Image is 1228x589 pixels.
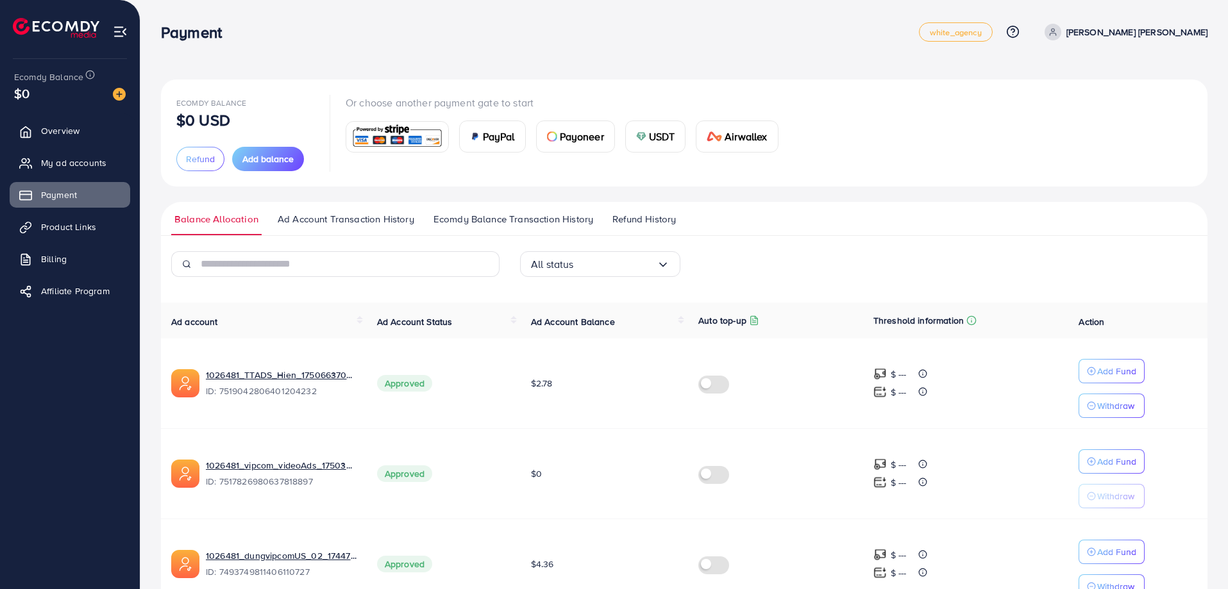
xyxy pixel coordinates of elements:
img: card [470,131,480,142]
a: Product Links [10,214,130,240]
input: Search for option [574,254,657,274]
p: $ --- [891,475,907,490]
span: Ecomdy Balance [14,71,83,83]
a: Affiliate Program [10,278,130,304]
span: Airwallex [725,129,767,144]
span: Balance Allocation [174,212,258,226]
img: logo [13,18,99,38]
button: Add Fund [1079,449,1145,474]
span: Ad account [171,315,218,328]
img: card [636,131,646,142]
img: card [707,131,722,142]
button: Add balance [232,147,304,171]
span: Overview [41,124,80,137]
span: Payment [41,188,77,201]
span: Ecomdy Balance [176,97,246,108]
span: ID: 7517826980637818897 [206,475,357,488]
img: top-up amount [873,548,887,561]
iframe: Chat [1173,531,1218,579]
a: card [346,121,449,153]
a: Billing [10,246,130,272]
span: white_agency [930,28,982,37]
p: $ --- [891,547,907,563]
img: top-up amount [873,385,887,399]
img: top-up amount [873,566,887,579]
span: Ad Account Balance [531,315,615,328]
a: cardAirwallex [696,120,778,153]
img: card [547,131,557,142]
span: Ecomdy Balance Transaction History [433,212,593,226]
span: Refund History [612,212,676,226]
p: Withdraw [1097,398,1134,413]
span: Payoneer [560,129,604,144]
button: Refund [176,147,224,171]
p: Add Fund [1097,454,1136,469]
span: $2.78 [531,377,553,390]
a: Payment [10,182,130,208]
p: Threshold information [873,313,964,328]
button: Add Fund [1079,359,1145,383]
div: <span class='underline'>1026481_TTADS_Hien_1750663705167</span></br>7519042806401204232 [206,369,357,398]
span: Approved [377,465,432,482]
span: Approved [377,556,432,572]
a: 1026481_vipcom_videoAds_1750380509111 [206,459,357,472]
span: Action [1079,315,1104,328]
img: menu [113,24,128,39]
div: <span class='underline'>1026481_dungvipcomUS_02_1744774713900</span></br>7493749811406110727 [206,549,357,579]
span: Billing [41,253,67,265]
span: Ad Account Status [377,315,453,328]
span: $4.36 [531,558,554,570]
p: $ --- [891,385,907,400]
button: Add Fund [1079,540,1145,564]
a: 1026481_TTADS_Hien_1750663705167 [206,369,357,381]
p: $ --- [891,367,907,382]
div: Search for option [520,251,680,277]
p: Withdraw [1097,488,1134,504]
a: My ad accounts [10,150,130,176]
img: image [113,88,126,101]
button: Withdraw [1079,484,1145,508]
span: Affiliate Program [41,285,110,297]
p: [PERSON_NAME] [PERSON_NAME] [1066,24,1207,40]
div: <span class='underline'>1026481_vipcom_videoAds_1750380509111</span></br>7517826980637818897 [206,459,357,488]
button: Withdraw [1079,394,1145,418]
img: ic-ads-acc.e4c84228.svg [171,550,199,578]
h3: Payment [161,23,232,42]
span: ID: 7519042806401204232 [206,385,357,397]
span: $0 [14,84,29,103]
a: [PERSON_NAME] [PERSON_NAME] [1039,24,1207,40]
p: $0 USD [176,112,230,128]
p: Add Fund [1097,544,1136,560]
span: $0 [531,467,542,480]
span: My ad accounts [41,156,106,169]
img: card [350,123,444,151]
a: cardUSDT [625,120,686,153]
p: Auto top-up [698,313,746,328]
a: white_agency [919,22,993,42]
img: top-up amount [873,458,887,471]
a: 1026481_dungvipcomUS_02_1744774713900 [206,549,357,562]
span: ID: 7493749811406110727 [206,565,357,578]
a: cardPayPal [459,120,526,153]
span: USDT [649,129,675,144]
span: All status [531,254,574,274]
span: Add balance [242,153,294,165]
p: $ --- [891,565,907,581]
p: Or choose another payment gate to start [346,95,789,110]
p: $ --- [891,457,907,472]
span: Approved [377,375,432,392]
span: Refund [186,153,215,165]
span: Ad Account Transaction History [278,212,414,226]
img: top-up amount [873,367,887,381]
img: ic-ads-acc.e4c84228.svg [171,460,199,488]
p: Add Fund [1097,363,1136,379]
img: ic-ads-acc.e4c84228.svg [171,369,199,397]
span: Product Links [41,220,96,233]
span: PayPal [483,129,515,144]
img: top-up amount [873,476,887,489]
a: Overview [10,118,130,144]
a: cardPayoneer [536,120,615,153]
